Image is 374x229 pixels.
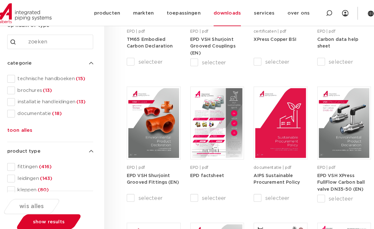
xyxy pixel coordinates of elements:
[194,170,227,175] a: EPD factsheet
[318,170,365,188] a: EPD VSH XPress FullFlow Carbon ball valve DN35-50 (EN)
[256,170,301,181] a: AIPS Sustainable Procurement Policy
[318,162,336,166] span: EPD | pdf
[131,29,149,33] span: EPD | pdf
[45,173,58,177] span: (143)
[131,57,184,65] label: selecteer
[256,191,309,198] label: selecteer
[318,57,371,65] label: selecteer
[14,108,98,115] div: documentatie(18)
[194,191,247,198] label: selecteer
[22,161,98,167] span: fittingen
[14,124,39,134] button: toon alles
[80,75,91,80] span: (15)
[43,184,55,189] span: (80)
[48,86,58,91] span: (13)
[14,171,98,179] div: leidingen(143)
[15,196,61,210] button: wis alles
[318,36,358,48] a: Carbon data help sheet
[14,160,98,168] div: fittingen(416)
[194,58,247,65] label: selecteer
[14,96,98,104] div: installatie handleidingen(13)
[14,145,98,152] h4: product type
[194,162,211,166] span: EPD | pdf
[318,191,371,199] label: selecteer
[22,210,88,225] a: show results
[131,162,149,166] span: EPD | pdf
[320,86,370,155] img: VSH-XPress-Carbon-BallValveDN35-50_A4EPD_5011435-_2024_1.0_EN-pdf.jpg
[194,29,211,33] span: EPD | pdf
[22,108,98,115] span: documentatie
[14,73,98,81] div: technische handboeken(15)
[256,29,288,33] span: certificaten | pdf
[81,98,91,102] span: (13)
[195,86,245,155] img: Aips-EPD-A4Factsheet_NL-pdf.jpg
[22,74,98,80] span: technische handboeken
[14,58,98,66] h4: categorie
[131,170,183,181] a: EPD VSH Shurjoint Grooved Fittings (EN)
[39,215,70,220] span: show results
[256,57,309,65] label: selecteer
[256,36,298,41] a: XPress Copper BSI
[318,29,336,33] span: EPD | pdf
[22,183,98,190] span: kleppen
[257,86,307,155] img: Aips_A4Sustainable-Procurement-Policy_5011446_EN-pdf.jpg
[14,85,98,92] div: brochures(13)
[22,97,98,103] span: installatie handleidingen
[133,86,183,155] img: VSH-Shurjoint-Grooved-Fittings_A4EPD_5011523_EN-pdf.jpg
[256,162,293,166] span: documentatie | pdf
[194,36,238,54] a: EPD VSH Shurjoint Grooved Couplings (EN)
[131,191,184,198] label: selecteer
[57,109,68,114] span: (18)
[22,172,98,178] span: leidingen
[14,22,55,27] strong: op naam of type
[14,183,98,190] div: kleppen(80)
[44,161,58,166] span: (416)
[22,86,98,92] span: brochures
[131,36,177,48] a: TM65 Embodied Carbon Declaration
